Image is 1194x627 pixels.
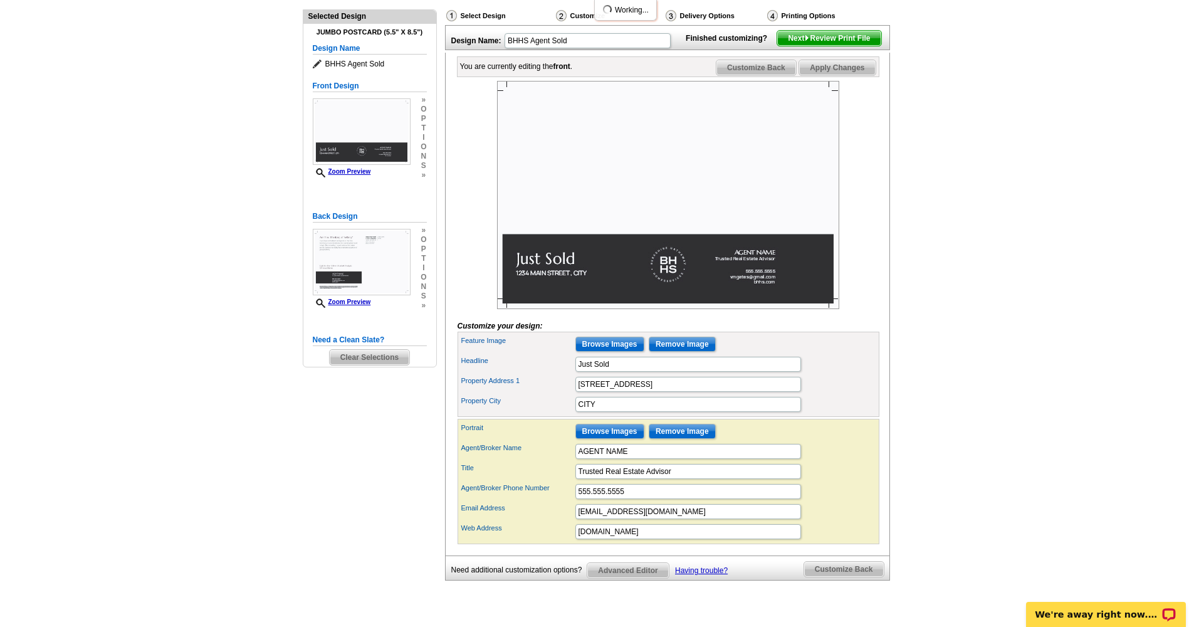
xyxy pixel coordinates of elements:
span: » [421,226,426,235]
span: o [421,235,426,245]
span: t [421,124,426,133]
input: Remove Image [649,337,716,352]
iframe: LiveChat chat widget [1018,587,1194,627]
h5: Need a Clean Slate? [313,334,427,346]
a: Advanced Editor [587,562,669,579]
label: Property Address 1 [461,376,574,386]
img: Customize [556,10,567,21]
a: Zoom Preview [313,298,371,305]
span: o [421,142,426,152]
img: Printing Options & Summary [767,10,778,21]
span: p [421,114,426,124]
div: Customize [555,9,664,25]
div: Select Design [445,9,555,25]
label: Portrait [461,423,574,433]
input: Browse Images [575,424,644,439]
label: Email Address [461,503,574,514]
div: Selected Design [303,10,436,22]
img: Z18889570_00001_1.jpg [497,81,839,309]
span: s [421,161,426,171]
div: Need additional customization options? [451,562,587,578]
span: » [421,171,426,180]
div: You are currently editing the . [460,61,573,72]
label: Property City [461,396,574,406]
label: Title [461,463,574,473]
h5: Front Design [313,80,427,92]
span: Apply Changes [799,60,875,75]
span: BHHS Agent Sold [313,58,427,70]
i: Customize your design: [458,322,543,330]
label: Headline [461,356,574,366]
input: Browse Images [575,337,644,352]
label: Agent/Broker Phone Number [461,483,574,493]
span: Next Review Print File [777,31,881,46]
span: Advanced Editor [587,563,668,578]
h5: Back Design [313,211,427,223]
h4: Jumbo Postcard (5.5" x 8.5") [313,28,427,36]
h5: Design Name [313,43,427,55]
img: Delivery Options [666,10,676,21]
span: i [421,263,426,273]
img: loading... [602,4,612,14]
strong: Design Name: [451,36,501,45]
span: n [421,152,426,161]
span: Clear Selections [330,350,409,365]
span: Customize Back [716,60,796,75]
a: Zoom Preview [313,168,371,175]
span: p [421,245,426,254]
img: Z18889570_00001_2.jpg [313,229,411,295]
label: Feature Image [461,335,574,346]
div: Printing Options [766,9,877,22]
span: Customize Back [804,562,884,577]
span: o [421,105,426,114]
img: button-next-arrow-white.png [804,35,810,41]
div: Delivery Options [664,9,766,22]
input: Remove Image [649,424,716,439]
img: Z18889570_00001_1.jpg [313,98,411,165]
span: » [421,95,426,105]
a: Having trouble? [675,566,728,575]
span: n [421,282,426,292]
span: t [421,254,426,263]
span: s [421,292,426,301]
span: » [421,301,426,310]
img: Select Design [446,10,457,21]
span: o [421,273,426,282]
label: Agent/Broker Name [461,443,574,453]
b: front [553,62,570,71]
strong: Finished customizing? [686,34,775,43]
span: i [421,133,426,142]
label: Web Address [461,523,574,534]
